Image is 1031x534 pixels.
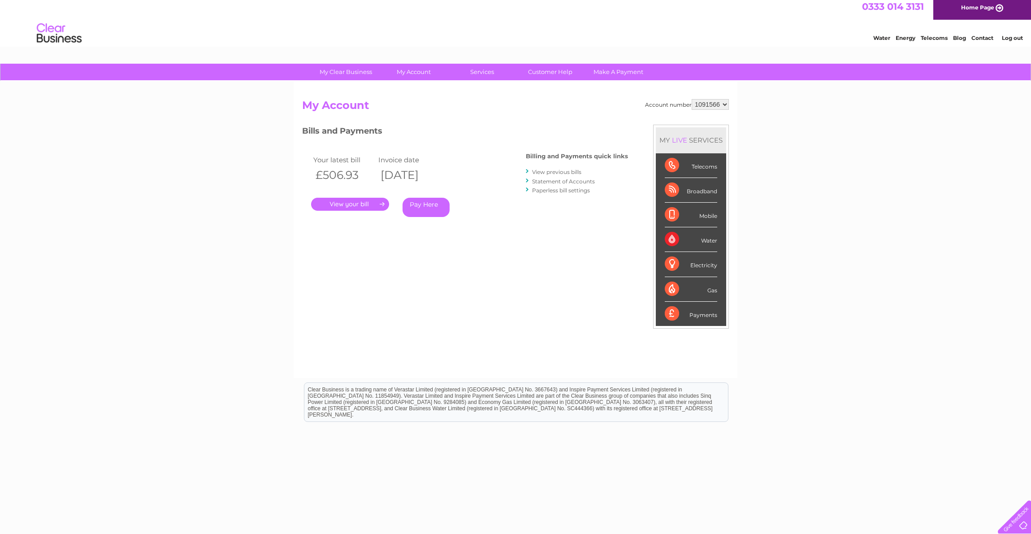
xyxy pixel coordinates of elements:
a: . [311,198,389,211]
a: Services [445,64,519,80]
th: £506.93 [311,166,376,184]
a: Statement of Accounts [532,178,595,185]
div: Water [665,227,717,252]
div: Payments [665,302,717,326]
h4: Billing and Payments quick links [526,153,628,160]
a: Log out [1002,38,1023,45]
div: Electricity [665,252,717,277]
div: Telecoms [665,153,717,178]
div: Clear Business is a trading name of Verastar Limited (registered in [GEOGRAPHIC_DATA] No. 3667643... [304,5,728,43]
a: Telecoms [921,38,948,45]
a: Water [873,38,890,45]
h3: Bills and Payments [302,125,628,140]
a: Make A Payment [581,64,655,80]
a: My Account [377,64,451,80]
td: Invoice date [376,154,441,166]
a: Blog [953,38,966,45]
a: Pay Here [403,198,450,217]
a: Contact [971,38,993,45]
a: 0333 014 3131 [862,4,924,16]
a: My Clear Business [309,64,383,80]
a: Energy [896,38,915,45]
img: logo.png [36,23,82,51]
h2: My Account [302,99,729,116]
a: View previous bills [532,169,581,175]
div: MY SERVICES [656,127,726,153]
td: Your latest bill [311,154,376,166]
div: Broadband [665,178,717,203]
div: Gas [665,277,717,302]
div: Account number [645,99,729,110]
th: [DATE] [376,166,441,184]
div: Mobile [665,203,717,227]
a: Customer Help [513,64,587,80]
div: LIVE [670,136,689,144]
a: Paperless bill settings [532,187,590,194]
